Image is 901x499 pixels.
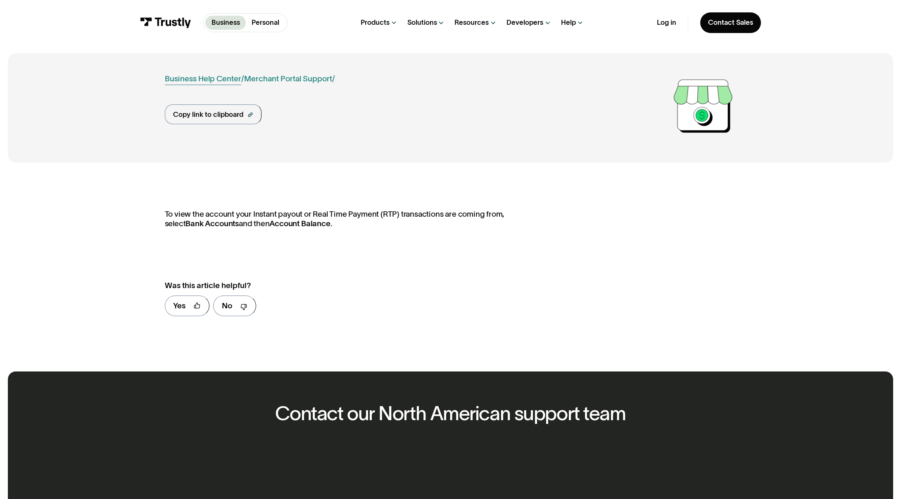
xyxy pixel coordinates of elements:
[173,109,243,120] div: Copy link to clipboard
[244,74,332,83] a: Merchant Portal Support
[708,18,753,27] div: Contact Sales
[222,300,232,312] div: No
[657,18,676,27] a: Log in
[454,18,489,27] div: Resources
[241,73,244,85] div: /
[246,16,285,30] a: Personal
[269,219,330,228] strong: Account Balance
[140,17,191,28] img: Trustly Logo
[407,18,437,27] div: Solutions
[185,219,239,228] strong: Bank Accounts
[165,210,533,229] p: To view the account your Instant payout or Real Time Payment (RTP) transactions are coming from, ...
[165,280,512,292] div: Was this article helpful?
[506,18,543,27] div: Developers
[332,73,335,85] div: /
[165,73,241,85] a: Business Help Center
[700,12,761,33] a: Contact Sales
[213,296,256,316] a: No
[165,104,262,125] a: Copy link to clipboard
[275,403,625,424] h2: Contact our North American support team
[165,296,209,316] a: Yes
[361,18,390,27] div: Products
[205,16,246,30] a: Business
[173,300,185,312] div: Yes
[561,18,576,27] div: Help
[212,17,240,28] p: Business
[252,17,279,28] p: Personal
